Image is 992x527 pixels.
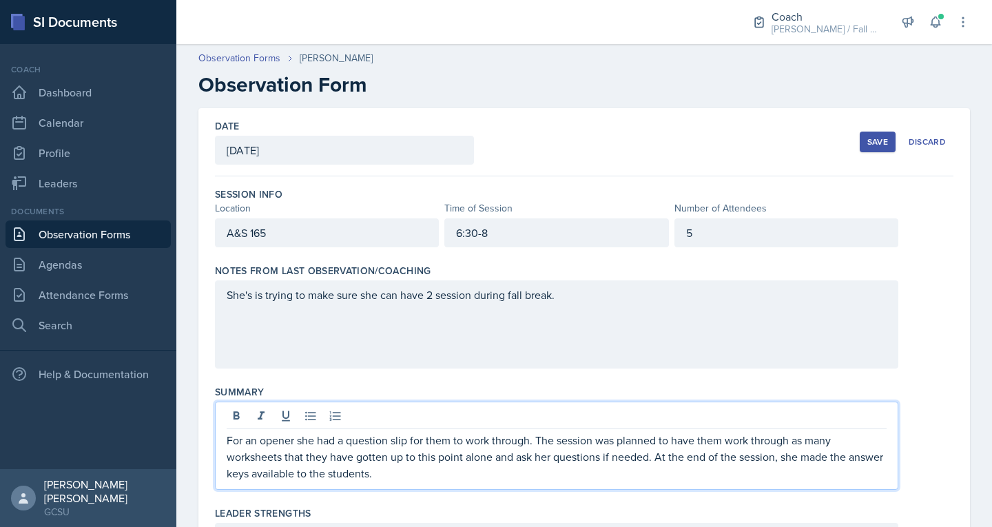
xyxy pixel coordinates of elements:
button: Discard [901,132,953,152]
a: Agendas [6,251,171,278]
p: 5 [686,225,887,241]
div: Save [867,136,888,147]
a: Observation Forms [6,220,171,248]
div: [PERSON_NAME] [300,51,373,65]
div: Coach [6,63,171,76]
a: Search [6,311,171,339]
h2: Observation Form [198,72,970,97]
p: 6:30-8 [456,225,657,241]
label: Summary [215,385,264,399]
div: GCSU [44,505,165,519]
p: A&S 165 [227,225,427,241]
button: Save [860,132,896,152]
label: Notes From Last Observation/Coaching [215,264,431,278]
p: She's is trying to make sure she can have 2 session during fall break. [227,287,887,303]
a: Attendance Forms [6,281,171,309]
label: Date [215,119,239,133]
a: Leaders [6,169,171,197]
a: Profile [6,139,171,167]
div: Coach [772,8,882,25]
a: Observation Forms [198,51,280,65]
div: Time of Session [444,201,668,216]
div: Documents [6,205,171,218]
div: [PERSON_NAME] / Fall 2025 [772,22,882,37]
div: Discard [909,136,946,147]
div: Help & Documentation [6,360,171,388]
div: Location [215,201,439,216]
div: Number of Attendees [674,201,898,216]
a: Dashboard [6,79,171,106]
div: [PERSON_NAME] [PERSON_NAME] [44,477,165,505]
a: Calendar [6,109,171,136]
label: Session Info [215,187,282,201]
label: Leader Strengths [215,506,311,520]
p: For an opener she had a question slip for them to work through. The session was planned to have t... [227,432,887,482]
